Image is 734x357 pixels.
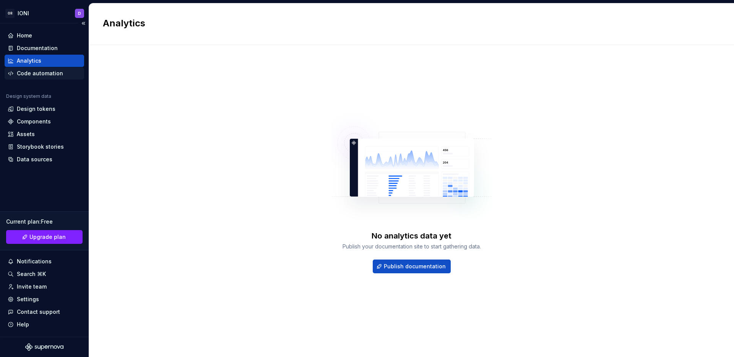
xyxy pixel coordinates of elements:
[17,105,55,113] div: Design tokens
[17,143,64,151] div: Storybook stories
[5,255,84,268] button: Notifications
[6,230,83,244] button: Upgrade plan
[5,318,84,331] button: Help
[17,295,39,303] div: Settings
[17,283,47,290] div: Invite team
[5,268,84,280] button: Search ⌘K
[17,44,58,52] div: Documentation
[5,281,84,293] a: Invite team
[5,9,15,18] div: OR
[17,57,41,65] div: Analytics
[17,270,46,278] div: Search ⌘K
[5,141,84,153] a: Storybook stories
[6,93,51,99] div: Design system data
[17,130,35,138] div: Assets
[343,243,481,250] div: Publish your documentation site to start gathering data.
[17,32,32,39] div: Home
[17,321,29,328] div: Help
[5,29,84,42] a: Home
[5,128,84,140] a: Assets
[17,118,51,125] div: Components
[5,293,84,305] a: Settings
[78,10,81,16] div: D
[5,306,84,318] button: Contact support
[5,103,84,115] a: Design tokens
[373,260,451,273] button: Publish documentation
[29,233,66,241] span: Upgrade plan
[384,263,446,270] span: Publish documentation
[2,5,87,21] button: ORIONID
[5,67,84,80] a: Code automation
[78,18,89,29] button: Collapse sidebar
[17,258,52,265] div: Notifications
[17,70,63,77] div: Code automation
[6,218,83,226] div: Current plan : Free
[17,156,52,163] div: Data sources
[5,55,84,67] a: Analytics
[5,42,84,54] a: Documentation
[103,17,711,29] h2: Analytics
[25,343,63,351] svg: Supernova Logo
[5,153,84,166] a: Data sources
[372,230,451,241] div: No analytics data yet
[5,115,84,128] a: Components
[18,10,29,17] div: IONI
[17,308,60,316] div: Contact support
